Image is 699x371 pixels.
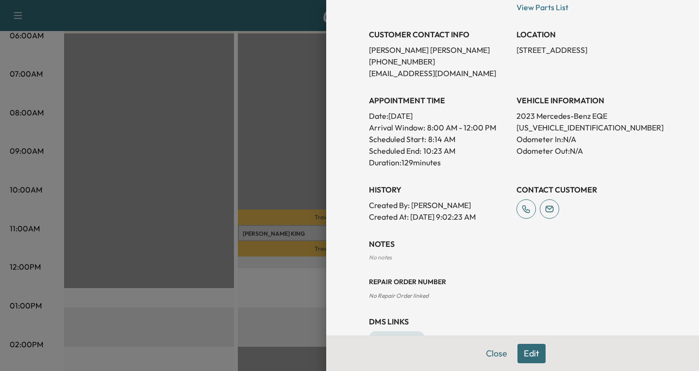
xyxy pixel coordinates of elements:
[516,184,656,195] h3: CONTACT CUSTOMER
[369,122,509,133] p: Arrival Window:
[369,110,509,122] p: Date: [DATE]
[427,122,496,133] span: 8:00 AM - 12:00 PM
[369,277,656,287] h3: Repair Order number
[516,133,656,145] p: Odometer In: N/A
[369,44,509,56] p: [PERSON_NAME] [PERSON_NAME]
[516,95,656,106] h3: VEHICLE INFORMATION
[369,56,509,67] p: [PHONE_NUMBER]
[423,145,455,157] p: 10:23 AM
[369,145,421,157] p: Scheduled End:
[516,110,656,122] p: 2023 Mercedes-Benz EQE
[369,67,509,79] p: [EMAIL_ADDRESS][DOMAIN_NAME]
[369,211,509,223] p: Created At : [DATE] 9:02:23 AM
[516,122,656,133] p: [US_VEHICLE_IDENTIFICATION_NUMBER]
[369,133,426,145] p: Scheduled Start:
[369,238,656,250] h3: NOTES
[369,292,429,299] span: No Repair Order linked
[480,344,514,363] button: Close
[369,199,509,211] p: Created By : [PERSON_NAME]
[516,44,656,56] p: [STREET_ADDRESS]
[369,29,509,40] h3: CUSTOMER CONTACT INFO
[428,133,455,145] p: 8:14 AM
[369,95,509,106] h3: APPOINTMENT TIME
[517,344,546,363] button: Edit
[369,157,509,168] p: Duration: 129 minutes
[369,331,425,345] a: Appointment
[516,29,656,40] h3: LOCATION
[369,184,509,195] h3: History
[369,316,656,327] h3: DMS Links
[369,254,656,261] div: No notes
[516,145,656,157] p: Odometer Out: N/A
